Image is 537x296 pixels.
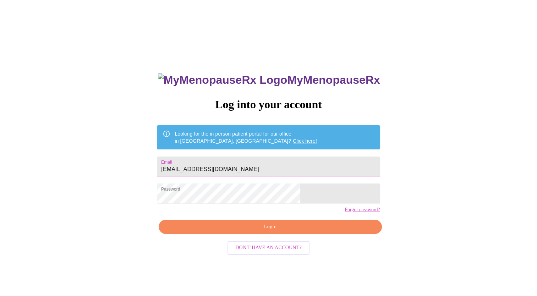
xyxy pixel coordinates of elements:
button: Don't have an account? [228,241,309,255]
a: Don't have an account? [226,244,311,250]
a: Forgot password? [345,207,380,213]
h3: MyMenopauseRx [158,73,380,87]
h3: Log into your account [157,98,380,111]
div: Looking for the in person patient portal for our office in [GEOGRAPHIC_DATA], [GEOGRAPHIC_DATA]? [175,127,317,147]
span: Don't have an account? [235,243,302,252]
a: Click here! [293,138,317,144]
span: Login [167,223,373,231]
img: MyMenopauseRx Logo [158,73,287,87]
button: Login [159,220,382,234]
